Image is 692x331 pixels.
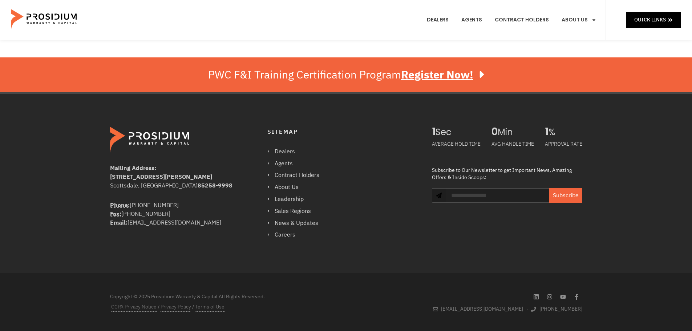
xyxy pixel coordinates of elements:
[545,138,582,150] div: APPROVAL RATE
[433,304,523,314] a: [EMAIL_ADDRESS][DOMAIN_NAME]
[267,146,327,240] nav: Menu
[267,218,327,229] a: News & Updates
[110,293,343,300] div: Copyright © 2025 Prosidium Warranty & Capital All Rights Reserved.
[110,201,238,227] div: [PHONE_NUMBER] [PHONE_NUMBER] [EMAIL_ADDRESS][DOMAIN_NAME]
[439,304,523,314] span: [EMAIL_ADDRESS][DOMAIN_NAME]
[267,206,327,217] a: Sales Regions
[110,164,156,173] b: Mailing Address:
[110,218,128,227] abbr: Email Address
[110,201,130,210] abbr: Phone Number
[110,210,121,218] strong: Fax:
[456,7,487,33] a: Agents
[267,194,327,205] a: Leadership
[267,158,327,169] a: Agents
[634,15,666,24] span: Quick Links
[110,181,238,190] div: Scottsdale, [GEOGRAPHIC_DATA]
[208,68,484,81] div: PWC F&I Training Certification Program
[549,188,582,203] button: Subscribe
[401,66,473,83] u: Register Now!
[267,170,327,181] a: Contract Holders
[110,210,121,218] abbr: Fax
[432,167,582,181] div: Subscribe to Our Newsletter to get Important News, Amazing Offers & Inside Scoops:
[111,302,157,312] a: CCPA Privacy Notice
[110,201,130,210] strong: Phone:
[267,182,327,193] a: About Us
[110,218,128,227] strong: Email:
[556,7,602,33] a: About Us
[436,127,481,138] span: Sec
[491,127,498,138] span: 0
[489,7,554,33] a: Contract Holders
[498,127,534,138] span: Min
[549,127,582,138] span: %
[421,7,602,33] nav: Menu
[161,302,191,312] a: Privacy Policy
[531,304,582,314] a: [PHONE_NUMBER]
[267,230,327,240] a: Careers
[110,173,212,181] b: [STREET_ADDRESS][PERSON_NAME]
[553,191,579,200] span: Subscribe
[491,138,534,150] div: AVG HANDLE TIME
[267,146,327,157] a: Dealers
[195,302,224,312] a: Terms of Use
[538,304,582,314] span: [PHONE_NUMBER]
[110,302,343,312] div: / /
[432,138,481,150] div: AVERAGE HOLD TIME
[421,7,454,33] a: Dealers
[432,127,436,138] span: 1
[626,12,681,28] a: Quick Links
[198,181,232,190] b: 85258-9998
[545,127,549,138] span: 1
[446,188,582,210] form: Newsletter Form
[267,127,417,137] h4: Sitemap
